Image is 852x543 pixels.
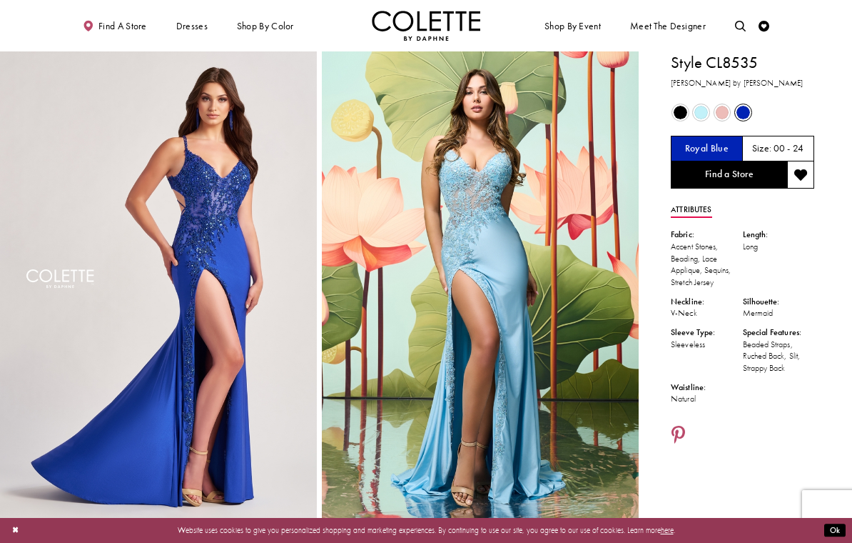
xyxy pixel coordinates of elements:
[173,11,211,41] span: Dresses
[713,103,732,122] div: Rose Gold
[98,21,147,31] span: Find a store
[630,21,706,31] span: Meet the designer
[671,393,742,405] div: Natural
[734,103,753,122] div: Royal Blue
[671,241,742,289] div: Accent Stones, Beading, Lace Applique, Sequins, Stretch Jersey
[671,51,814,74] h1: Style CL8535
[322,51,639,527] a: Full size Style CL8535 Colette by Daphne #1 default Light Blue frontface vertical picture
[774,144,804,154] h5: 00 - 24
[542,11,603,41] span: Shop By Event
[743,327,814,339] div: Special Features:
[691,103,711,122] div: Light Blue
[824,524,846,537] button: Submit Dialog
[544,21,601,31] span: Shop By Event
[743,339,814,374] div: Beaded Straps, Ruched Back, Slit, Strappy Back
[661,525,674,535] a: here
[671,307,742,319] div: V-Neck
[671,339,742,351] div: Sleeveless
[627,11,709,41] a: Meet the designer
[671,229,742,241] div: Fabric:
[78,523,774,537] p: Website uses cookies to give you personalized shopping and marketing experiences. By continuing t...
[671,327,742,339] div: Sleeve Type:
[671,426,686,447] a: Share using Pinterest - Opens in new tab
[322,51,639,527] img: Style CL8535 Colette by Daphne #1 default Light Blue frontface vertical picture
[671,102,814,123] div: Product color controls state depends on size chosen
[237,21,294,31] span: Shop by color
[671,382,742,394] div: Waistline:
[671,202,711,218] a: Attributes
[743,241,814,253] div: Long
[6,521,24,540] button: Close Dialog
[80,11,149,41] a: Find a store
[234,11,296,41] span: Shop by color
[372,11,480,41] a: Visit Home Page
[372,11,480,41] img: Colette by Daphne
[671,161,787,189] a: Find a Store
[743,296,814,308] div: Silhouette:
[671,296,742,308] div: Neckline:
[743,229,814,241] div: Length:
[685,144,729,154] h5: Chosen color
[756,11,772,41] a: Check Wishlist
[752,143,771,155] span: Size:
[787,161,814,189] button: Add to wishlist
[176,21,208,31] span: Dresses
[743,307,814,319] div: Mermaid
[671,77,814,89] h3: [PERSON_NAME] by [PERSON_NAME]
[671,103,690,122] div: Black
[732,11,749,41] a: Toggle search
